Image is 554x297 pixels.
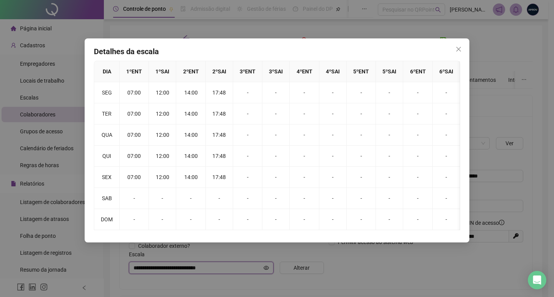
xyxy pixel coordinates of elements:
[94,209,120,230] td: DOM
[274,68,283,75] span: SAI
[120,61,149,82] th: 1 º
[94,167,120,188] td: SEX
[347,146,376,167] td: -
[94,188,120,209] td: SAB
[403,61,432,82] th: 6 º
[403,124,432,146] td: -
[262,188,290,209] td: -
[433,188,460,209] td: -
[319,61,347,82] th: 4 º
[433,167,460,188] td: -
[120,82,149,103] td: 07:00
[376,146,403,167] td: -
[262,82,290,103] td: -
[388,68,396,75] span: SAI
[206,209,233,230] td: -
[233,167,262,188] td: -
[319,103,347,124] td: -
[347,167,376,188] td: -
[347,124,376,146] td: -
[120,103,149,124] td: 07:00
[433,146,460,167] td: -
[415,68,426,75] span: ENT
[149,124,176,146] td: 12:00
[149,188,176,209] td: -
[206,188,233,209] td: -
[206,167,233,188] td: 17:48
[120,188,149,209] td: -
[456,46,462,52] span: close
[94,103,120,124] td: TER
[376,61,403,82] th: 5 º
[94,46,460,57] h4: Detalhes da escala
[233,146,262,167] td: -
[403,167,432,188] td: -
[176,209,205,230] td: -
[376,82,403,103] td: -
[433,103,460,124] td: -
[403,146,432,167] td: -
[290,167,319,188] td: -
[149,209,176,230] td: -
[233,82,262,103] td: -
[176,61,205,82] th: 2 º
[262,103,290,124] td: -
[233,209,262,230] td: -
[433,124,460,146] td: -
[347,82,376,103] td: -
[403,103,432,124] td: -
[218,68,226,75] span: SAI
[161,68,169,75] span: SAI
[452,43,465,55] button: Close
[433,209,460,230] td: -
[347,103,376,124] td: -
[233,188,262,209] td: -
[376,103,403,124] td: -
[319,82,347,103] td: -
[290,209,319,230] td: -
[319,209,347,230] td: -
[233,124,262,146] td: -
[403,209,432,230] td: -
[94,146,120,167] td: QUI
[302,68,312,75] span: ENT
[347,209,376,230] td: -
[290,188,319,209] td: -
[206,124,233,146] td: 17:48
[262,167,290,188] td: -
[376,188,403,209] td: -
[120,167,149,188] td: 07:00
[149,61,176,82] th: 1 º
[262,146,290,167] td: -
[206,82,233,103] td: 17:48
[290,146,319,167] td: -
[103,68,111,75] span: DIA
[331,68,340,75] span: SAI
[262,61,290,82] th: 3 º
[176,146,205,167] td: 14:00
[433,82,460,103] td: -
[319,146,347,167] td: -
[233,103,262,124] td: -
[120,146,149,167] td: 07:00
[290,61,319,82] th: 4 º
[149,82,176,103] td: 12:00
[94,124,120,146] td: QUA
[120,209,149,230] td: -
[176,167,205,188] td: 14:00
[94,82,120,103] td: SEG
[262,209,290,230] td: -
[403,188,432,209] td: -
[176,103,205,124] td: 14:00
[319,124,347,146] td: -
[376,167,403,188] td: -
[189,68,199,75] span: ENT
[347,61,376,82] th: 5 º
[433,61,460,82] th: 6 º
[206,146,233,167] td: 17:48
[206,61,233,82] th: 2 º
[290,103,319,124] td: -
[233,61,262,82] th: 3 º
[149,146,176,167] td: 12:00
[528,271,546,289] div: Open Intercom Messenger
